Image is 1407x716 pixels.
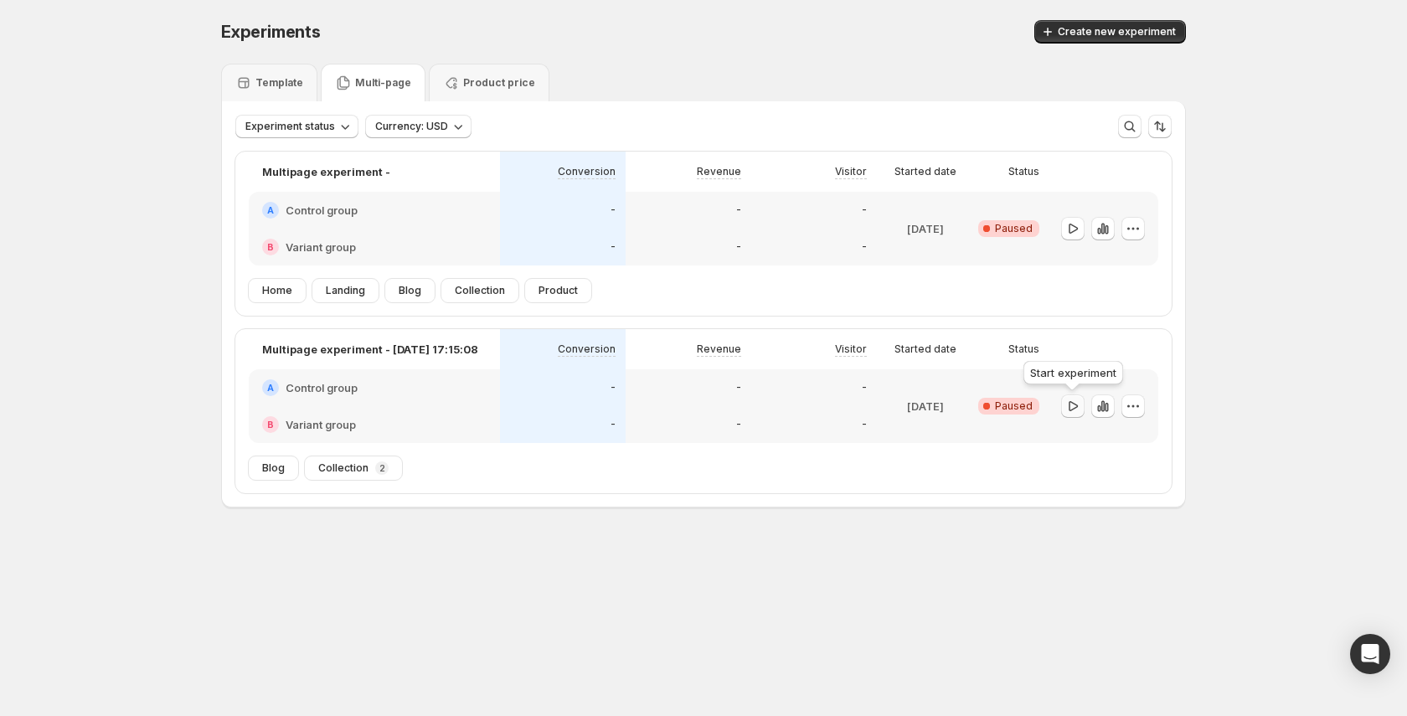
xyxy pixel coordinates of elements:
p: - [736,203,741,217]
span: Blog [399,284,421,297]
span: Product [539,284,578,297]
p: Template [255,76,303,90]
p: Visitor [835,165,867,178]
button: Sort the results [1148,115,1172,138]
p: Revenue [697,343,741,356]
span: Currency: USD [375,120,448,133]
h2: A [267,383,274,393]
button: Experiment status [235,115,358,138]
p: - [611,381,616,394]
span: Paused [995,399,1033,413]
p: - [862,418,867,431]
p: Conversion [558,343,616,356]
p: [DATE] [907,398,944,415]
p: Status [1008,343,1039,356]
h2: Variant group [286,416,356,433]
p: - [611,418,616,431]
p: Product price [463,76,535,90]
p: [DATE] [907,220,944,237]
h2: Control group [286,202,358,219]
span: Blog [262,461,285,475]
p: Started date [894,165,956,178]
p: Conversion [558,165,616,178]
span: Experiment status [245,120,335,133]
p: Started date [894,343,956,356]
p: Visitor [835,343,867,356]
div: Open Intercom Messenger [1350,634,1390,674]
span: Home [262,284,292,297]
p: - [862,240,867,254]
p: Revenue [697,165,741,178]
p: - [736,240,741,254]
button: Currency: USD [365,115,472,138]
button: Create new experiment [1034,20,1186,44]
p: Multi-page [355,76,411,90]
p: Multipage experiment - [262,163,390,180]
p: 2 [379,463,385,473]
h2: B [267,242,274,252]
span: Landing [326,284,365,297]
h2: A [267,205,274,215]
p: Multipage experiment - [DATE] 17:15:08 [262,341,478,358]
span: Create new experiment [1058,25,1176,39]
p: - [736,418,741,431]
p: - [611,203,616,217]
span: Experiments [221,22,321,42]
span: Paused [995,222,1033,235]
p: - [611,240,616,254]
span: Collection [318,461,368,475]
p: - [862,381,867,394]
p: - [736,381,741,394]
p: - [862,203,867,217]
span: Collection [455,284,505,297]
h2: B [267,420,274,430]
p: Status [1008,165,1039,178]
h2: Variant group [286,239,356,255]
h2: Control group [286,379,358,396]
